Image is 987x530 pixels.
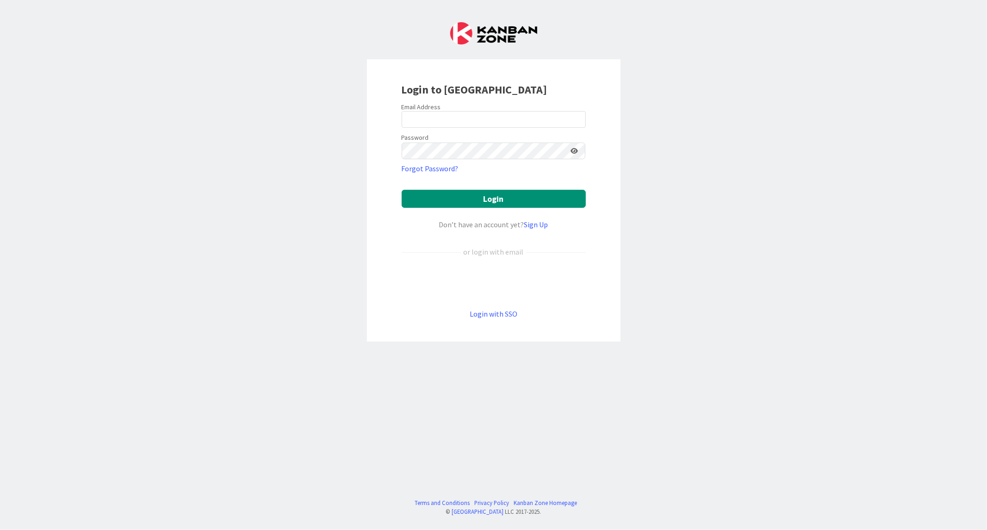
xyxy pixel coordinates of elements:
[450,22,537,44] img: Kanban Zone
[402,163,459,174] a: Forgot Password?
[402,219,586,230] div: Don’t have an account yet?
[524,220,548,229] a: Sign Up
[402,190,586,208] button: Login
[402,133,429,143] label: Password
[402,103,441,111] label: Email Address
[410,507,577,516] div: © LLC 2017- 2025 .
[514,499,577,507] a: Kanban Zone Homepage
[415,499,470,507] a: Terms and Conditions
[461,246,526,257] div: or login with email
[474,499,509,507] a: Privacy Policy
[397,273,590,293] iframe: Kirjaudu Google-tilillä -painike
[470,309,517,318] a: Login with SSO
[402,82,547,97] b: Login to [GEOGRAPHIC_DATA]
[452,508,504,515] a: [GEOGRAPHIC_DATA]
